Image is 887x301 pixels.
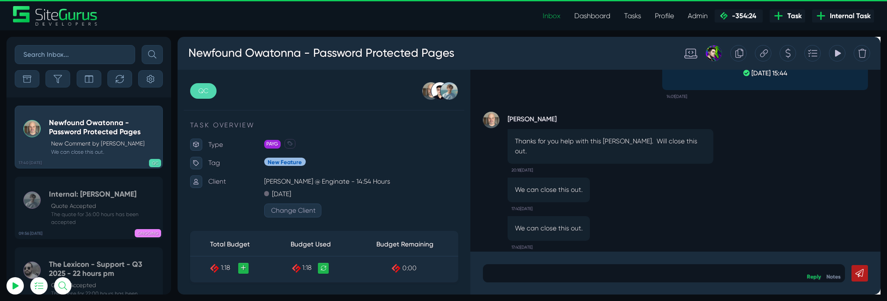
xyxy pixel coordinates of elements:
p: Quote Accepted [51,202,159,210]
a: Recalculate Budget Used [148,238,159,249]
a: -354:24 [715,10,763,23]
div: Add to Task Drawer [660,9,677,26]
th: Total Budget [13,206,97,230]
span: New Feature [91,127,135,136]
div: Standard [524,9,547,26]
p: [PERSON_NAME] @ Enginate - 14:54 Hours [91,146,295,159]
span: Internal Task [826,11,871,21]
small: 20:18[DATE] [352,133,375,147]
a: Profile [648,7,681,25]
p: Tag [32,126,91,139]
div: Josh Carter [547,9,573,26]
p: Thanks for you help with this [PERSON_NAME]. Will close this out. [355,105,556,126]
th: Budget Remaining [183,206,295,230]
a: Inbox [536,7,567,25]
span: 1:18 [45,239,55,247]
p: We can close this out. [355,197,426,207]
input: Email [28,102,123,121]
p: We can close this out. [355,156,426,166]
a: Notes [683,249,698,256]
p: TASK OVERVIEW [13,88,295,98]
a: Tasks [617,7,648,25]
p: Client [32,146,91,159]
span: Task [784,11,802,21]
h5: The Lexicon - Support - Q3 2025 - 22 hours pm [49,260,159,278]
p: Type [32,107,91,120]
span: 1:18 [131,239,141,247]
a: 17:40 [DATE] Newfound Owatonna - Password Protected PagesNew Comment by [PERSON_NAME] We can clos... [15,106,163,169]
div: Delete Task [712,9,729,26]
div: Copy this Task URL [608,9,625,26]
button: Log In [28,153,123,171]
a: SiteGurus [13,6,98,26]
a: Reply [663,249,677,256]
p: Quote Accepted [51,281,159,290]
small: 17:40[DATE] [352,215,374,229]
a: + [64,238,75,249]
h5: Internal: [PERSON_NAME] [49,190,159,199]
button: Change Client [91,175,152,190]
span: PAYG [91,108,108,117]
span: 0:00 [236,239,252,247]
div: Duplicate this Task [582,9,599,26]
small: 14:01[DATE] [515,56,537,70]
p: [DATE] [100,159,120,172]
th: Budget Used [97,206,183,230]
a: Task [770,10,805,23]
span: ONGOING [135,229,161,237]
a: Dashboard [567,7,617,25]
a: Internal Task [812,10,874,23]
h5: Newfound Owatonna - Password Protected Pages [49,118,159,136]
a: QC [13,49,41,65]
p: [DATE] 15:44 [562,33,675,44]
img: Sitegurus Logo [13,6,98,26]
span: -354:24 [728,12,756,20]
input: Search Inbox... [15,45,135,64]
small: The quote for 36:00 hours has been accepted [49,210,159,226]
a: Admin [681,7,715,25]
small: 17:40[DATE] [352,174,374,188]
a: 09:56 [DATE] Internal: [PERSON_NAME]Quote Accepted The quote for 36:00 hours has been accepted ON... [15,177,163,239]
strong: [PERSON_NAME] [347,79,564,92]
b: 09:56 [DATE] [19,230,42,236]
span: QC [149,159,161,167]
h3: Newfound Owatonna - Password Protected Pages [11,6,291,29]
p: New Comment by [PERSON_NAME] [51,139,159,148]
b: 17:40 [DATE] [19,160,42,166]
small: We can close this out. [49,148,159,156]
div: View Tracking Items [686,9,703,26]
div: Create a Quote [634,9,651,26]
